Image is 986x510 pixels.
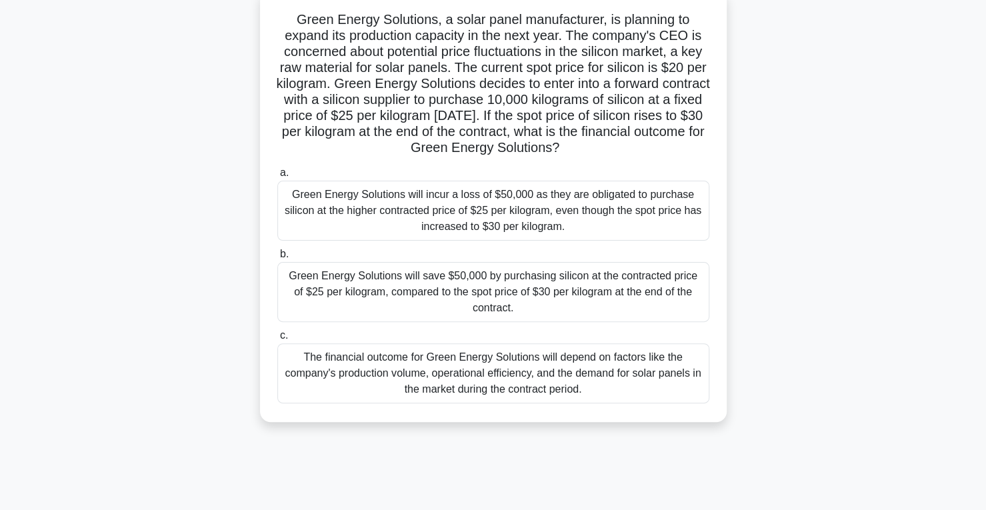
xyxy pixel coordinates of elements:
[277,181,709,241] div: Green Energy Solutions will incur a loss of $50,000 as they are obligated to purchase silicon at ...
[280,167,289,178] span: a.
[276,11,711,157] h5: Green Energy Solutions, a solar panel manufacturer, is planning to expand its production capacity...
[277,343,709,403] div: The financial outcome for Green Energy Solutions will depend on factors like the company's produc...
[280,329,288,341] span: c.
[277,262,709,322] div: Green Energy Solutions will save $50,000 by purchasing silicon at the contracted price of $25 per...
[280,248,289,259] span: b.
